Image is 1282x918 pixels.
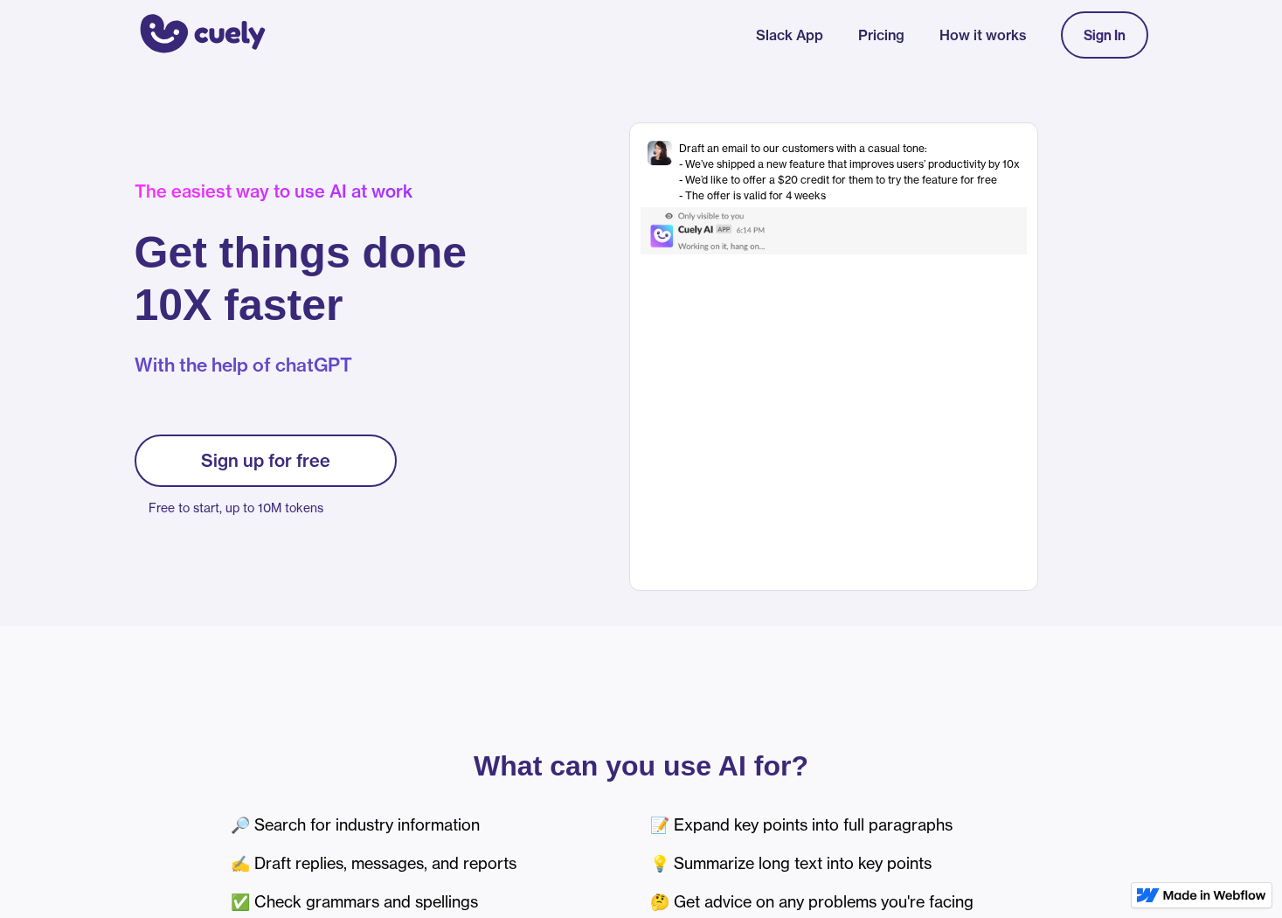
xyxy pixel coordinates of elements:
[135,226,468,331] h1: Get things done 10X faster
[231,754,1052,778] p: What can you use AI for?
[135,435,397,487] a: Sign up for free
[135,352,468,379] p: With the help of chatGPT
[149,496,397,520] p: Free to start, up to 10M tokens
[201,450,330,471] div: Sign up for free
[939,24,1026,45] a: How it works
[679,141,1020,204] div: Draft an email to our customers with a casual tone: - We’ve shipped a new feature that improves u...
[135,181,468,202] div: The easiest way to use AI at work
[1163,890,1266,901] img: Made in Webflow
[756,24,823,45] a: Slack App
[135,3,266,67] a: home
[858,24,904,45] a: Pricing
[1061,11,1148,59] a: Sign In
[1084,27,1126,43] div: Sign In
